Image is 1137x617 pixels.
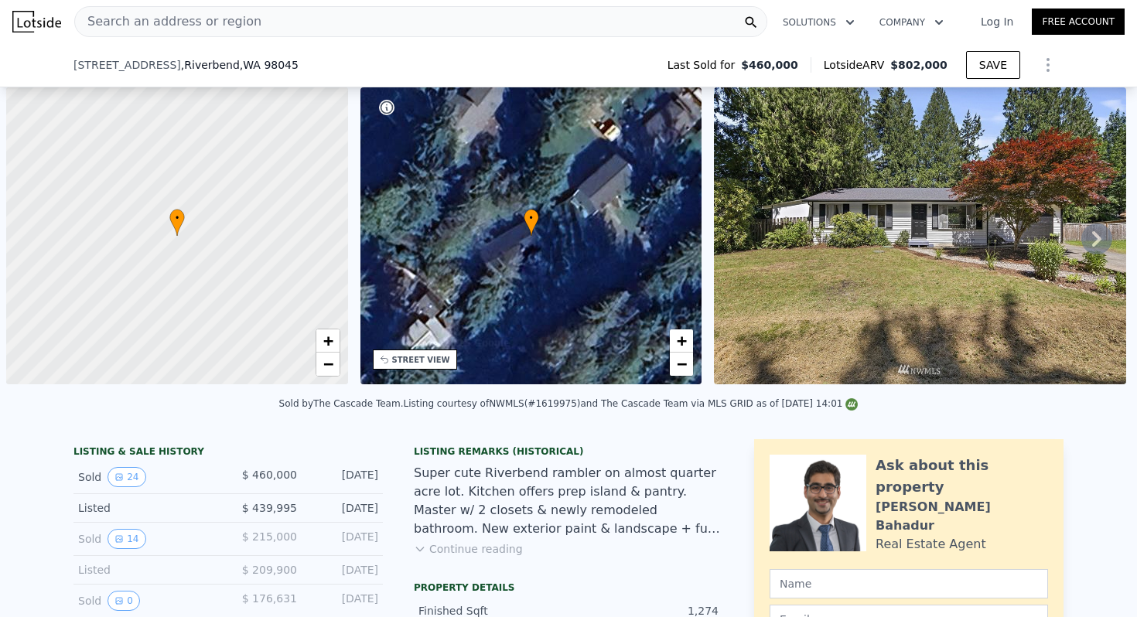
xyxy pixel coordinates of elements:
img: NWMLS Logo [845,398,858,411]
div: Sold [78,591,216,611]
div: [DATE] [309,591,378,611]
img: Lotside [12,11,61,32]
span: $802,000 [890,59,947,71]
div: Sold [78,529,216,549]
span: + [677,331,687,350]
a: Zoom in [670,329,693,353]
span: • [524,211,539,225]
span: , WA 98045 [240,59,299,71]
div: [DATE] [309,500,378,516]
button: View historical data [108,467,145,487]
span: Last Sold for [668,57,742,73]
a: Log In [962,14,1032,29]
button: SAVE [966,51,1020,79]
div: Real Estate Agent [876,535,986,554]
button: Continue reading [414,541,523,557]
div: STREET VIEW [392,354,450,366]
span: • [169,211,185,225]
div: • [524,209,539,236]
button: View historical data [108,591,140,611]
span: $460,000 [741,57,798,73]
span: − [677,354,687,373]
span: , Riverbend [181,57,299,73]
button: View historical data [108,529,145,549]
img: Sale: 119147736 Parcel: 97684264 [714,87,1126,384]
div: Listing Remarks (Historical) [414,445,723,458]
span: Search an address or region [75,12,261,31]
button: Show Options [1033,49,1064,80]
span: − [323,354,333,373]
span: $ 215,000 [242,530,297,543]
button: Solutions [770,9,867,36]
div: [DATE] [309,562,378,578]
div: Property details [414,581,723,594]
span: Lotside ARV [824,57,890,73]
a: Zoom in [316,329,340,353]
div: [DATE] [309,467,378,487]
div: LISTING & SALE HISTORY [73,445,383,461]
span: [STREET_ADDRESS] [73,57,181,73]
span: $ 176,631 [242,592,297,605]
div: Ask about this property [876,455,1048,498]
input: Name [770,569,1048,598]
div: Sold [78,467,216,487]
span: $ 439,995 [242,502,297,514]
div: Listed [78,562,216,578]
div: [PERSON_NAME] Bahadur [876,498,1048,535]
span: $ 209,900 [242,564,297,576]
a: Free Account [1032,9,1125,35]
div: [DATE] [309,529,378,549]
a: Zoom out [670,353,693,376]
div: Super cute Riverbend rambler on almost quarter acre lot. Kitchen offers prep island & pantry. Mas... [414,464,723,538]
div: Listing courtesy of NWMLS (#1619975) and The Cascade Team via MLS GRID as of [DATE] 14:01 [403,398,858,409]
div: Sold by The Cascade Team . [279,398,404,409]
button: Company [867,9,956,36]
span: + [323,331,333,350]
span: $ 460,000 [242,469,297,481]
a: Zoom out [316,353,340,376]
div: Listed [78,500,216,516]
div: • [169,209,185,236]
